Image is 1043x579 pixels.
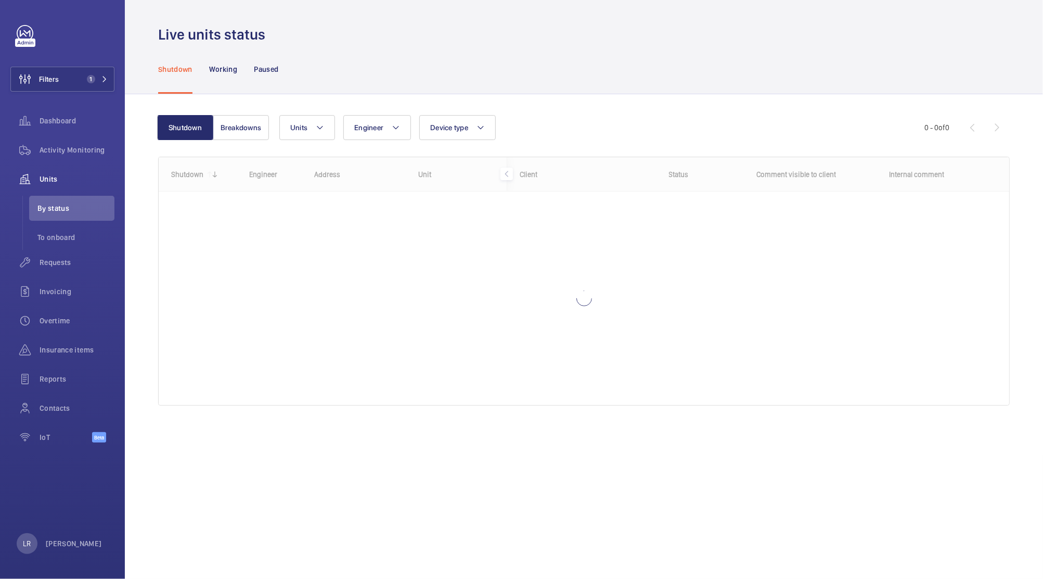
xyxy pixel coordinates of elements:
[419,115,496,140] button: Device type
[10,67,114,92] button: Filters1
[254,64,278,74] p: Paused
[40,116,114,126] span: Dashboard
[157,115,213,140] button: Shutdown
[430,123,468,132] span: Device type
[46,538,102,549] p: [PERSON_NAME]
[40,257,114,268] span: Requests
[40,432,92,443] span: IoT
[158,64,192,74] p: Shutdown
[279,115,335,140] button: Units
[92,432,106,443] span: Beta
[23,538,31,549] p: LR
[354,123,383,132] span: Engineer
[343,115,411,140] button: Engineer
[209,64,237,74] p: Working
[40,145,114,155] span: Activity Monitoring
[37,232,114,243] span: To onboard
[40,345,114,355] span: Insurance items
[40,403,114,413] span: Contacts
[39,74,59,84] span: Filters
[924,124,949,131] span: 0 - 0 0
[40,286,114,297] span: Invoicing
[37,203,114,213] span: By status
[40,374,114,384] span: Reports
[40,174,114,184] span: Units
[40,316,114,326] span: Overtime
[938,123,945,132] span: of
[290,123,307,132] span: Units
[213,115,269,140] button: Breakdowns
[87,75,95,83] span: 1
[158,25,272,44] h1: Live units status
